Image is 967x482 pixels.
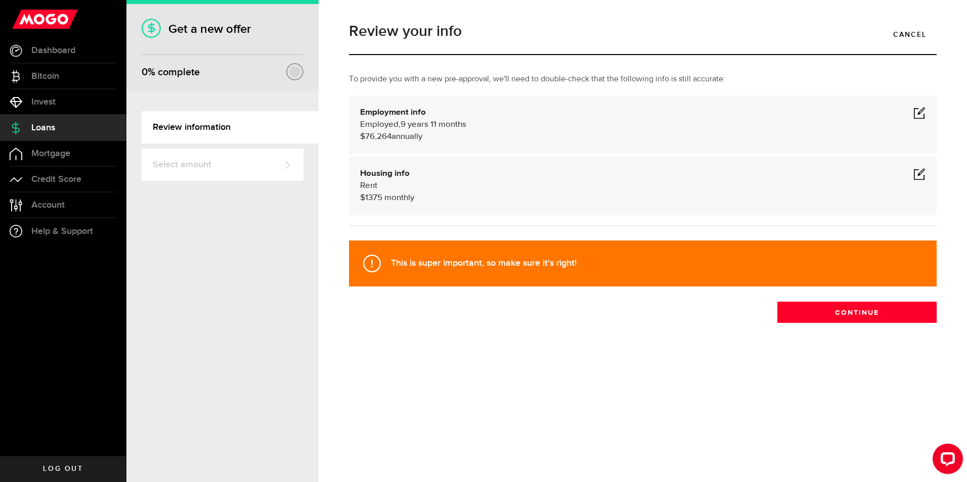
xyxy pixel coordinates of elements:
[142,66,148,78] span: 0
[360,120,399,129] span: Employed
[360,181,377,190] span: Rent
[360,108,426,117] b: Employment info
[349,24,937,39] h1: Review your info
[31,46,75,55] span: Dashboard
[365,194,382,202] span: 1375
[360,132,391,141] span: $76,264
[384,194,414,202] span: monthly
[142,111,319,143] a: Review information
[31,227,93,236] span: Help & Support
[360,194,365,202] span: $
[31,123,55,132] span: Loans
[399,120,401,129] span: ,
[142,22,303,36] h1: Get a new offer
[401,120,466,129] span: 9 years 11 months
[391,258,577,268] strong: This is super important, so make sure it's right!
[142,63,200,81] div: % complete
[31,175,81,184] span: Credit Score
[777,302,937,323] button: Continue
[883,24,937,45] a: Cancel
[31,72,59,81] span: Bitcoin
[31,149,70,158] span: Mortgage
[360,169,410,178] b: Housing info
[349,73,937,85] p: To provide you with a new pre-approval, we'll need to double-check that the following info is sti...
[142,149,303,181] a: Select amount
[43,465,83,472] span: Log out
[31,201,65,210] span: Account
[31,98,56,107] span: Invest
[391,132,422,141] span: annually
[925,440,967,482] iframe: LiveChat chat widget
